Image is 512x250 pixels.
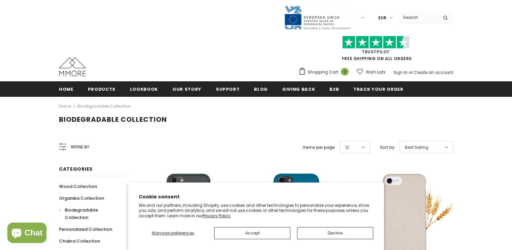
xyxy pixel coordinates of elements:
a: Track your order [353,81,403,96]
a: Blog [254,81,268,96]
span: Organika Collection [59,195,104,201]
button: Decline [297,227,373,239]
h2: Cookie consent [139,193,373,200]
label: Sort by [380,144,394,151]
span: Biodegradable Collection [59,115,167,124]
img: Javni Razpis [284,5,351,30]
a: Chakra Collection [59,235,100,247]
p: We and our partners, including Shopify, use cookies and other technologies to personalize your ex... [139,203,373,219]
a: Biodegradable Collection [59,204,122,223]
span: EUR [378,15,386,21]
a: B2B [329,81,339,96]
span: FREE SHIPPING ON ALL ORDERS [298,39,453,61]
span: Biodegradable Collection [65,207,98,221]
a: Wish Lists [357,66,386,78]
span: Personalized Collection [59,226,112,232]
span: B2B [329,86,339,92]
a: Javni Razpis [284,15,351,20]
a: Home [59,102,71,110]
span: Home [59,86,73,92]
a: Products [88,81,116,96]
span: Wish Lists [366,69,386,76]
span: Chakra Collection [59,238,100,244]
span: Our Story [172,86,201,92]
span: Lookbook [130,86,158,92]
span: 12 [345,144,349,151]
span: Shopping Cart [308,69,338,76]
a: Privacy Policy [203,213,230,219]
img: Trust Pilot Stars [342,36,410,49]
img: MMORE Cases [59,57,86,76]
span: Manage preferences [152,230,194,236]
a: Home [59,81,73,96]
a: Lookbook [130,81,158,96]
a: Our Story [172,81,201,96]
span: Best Selling [405,144,428,151]
span: Refine by [71,143,89,151]
span: Categories [59,166,93,172]
input: Search Site [399,12,438,22]
span: Wood Collection [59,183,97,190]
label: Items per page [303,144,335,151]
span: Blog [254,86,268,92]
a: Shopping Cart 0 [298,67,352,77]
a: Biodegradable Collection [77,103,131,109]
inbox-online-store-chat: Shopify online store chat [5,223,49,245]
a: Wood Collection [59,180,97,192]
span: support [216,86,240,92]
a: support [216,81,240,96]
a: Personalized Collection [59,223,112,235]
a: Organika Collection [59,192,104,204]
span: Giving back [282,86,315,92]
span: or [409,70,413,75]
a: Trustpilot [362,49,390,55]
span: Track your order [353,86,403,92]
a: Sign In [393,70,408,75]
span: 0 [341,68,349,76]
a: Create an account [414,70,453,75]
a: Giving back [282,81,315,96]
span: Products [88,86,116,92]
button: Manage preferences [139,227,207,239]
button: Accept [214,227,290,239]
